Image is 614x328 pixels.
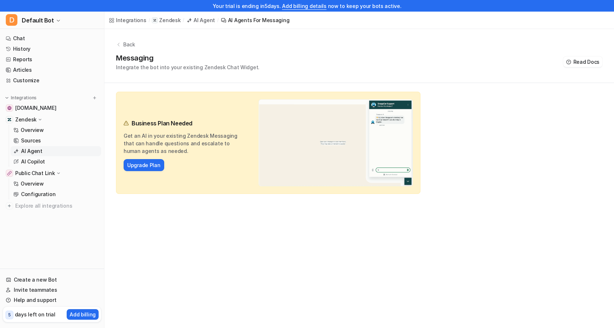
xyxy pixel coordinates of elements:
[11,189,101,199] a: Configuration
[11,179,101,189] a: Overview
[3,33,101,43] a: Chat
[3,201,101,211] a: Explore all integrations
[123,41,135,48] p: Back
[258,99,413,186] img: Zendesk Chat
[4,95,9,100] img: expand menu
[7,106,12,110] img: www.voordeelwijnen.nl
[217,17,219,24] span: /
[3,44,101,54] a: History
[21,158,45,165] p: AI Copilot
[21,180,44,187] p: Overview
[15,104,56,112] span: [DOMAIN_NAME]
[11,157,101,167] a: AI Copilot
[15,311,55,318] p: days left on trial
[21,191,55,198] p: Configuration
[186,16,215,24] a: AI Agent
[6,202,13,209] img: explore all integrations
[132,119,192,128] p: Business Plan Needed
[67,309,99,320] button: Add billing
[127,161,161,169] a: Upgrade Plan
[228,16,290,24] div: AI Agents for messaging
[563,57,602,67] button: Read Docs
[70,311,96,318] p: Add billing
[116,53,260,63] h1: Messaging
[3,295,101,305] a: Help and support
[149,17,150,24] span: /
[573,58,600,66] span: Read Docs
[3,65,101,75] a: Articles
[3,275,101,285] a: Create a new Bot
[21,148,42,155] p: AI Agent
[3,54,101,65] a: Reports
[109,16,146,24] a: Integrations
[6,14,17,26] span: D
[11,125,101,135] a: Overview
[92,95,97,100] img: menu_add.svg
[159,17,181,24] p: Zendesk
[8,312,11,318] p: 5
[3,285,101,295] a: Invite teammates
[124,132,242,155] p: Get an AI in your existing Zendesk Messaging that can handle questions and escalate to human agen...
[116,63,260,71] p: Integrate the bot into your existing Zendesk Chat Widget.
[194,16,215,24] div: AI Agent
[11,146,101,156] a: AI Agent
[3,75,101,86] a: Customize
[15,170,55,177] p: Public Chat Link
[15,116,37,123] p: Zendesk
[21,137,41,144] p: Sources
[21,126,44,134] p: Overview
[7,117,12,122] img: Zendesk
[183,17,184,24] span: /
[22,15,54,25] span: Default Bot
[221,16,290,24] a: AI Agents for messaging
[11,136,101,146] a: Sources
[3,103,101,113] a: www.voordeelwijnen.nl[DOMAIN_NAME]
[282,3,327,9] a: Add billing details
[152,17,181,24] a: Zendesk
[116,16,146,24] div: Integrations
[11,95,37,101] p: Integrations
[3,94,39,101] button: Integrations
[15,200,98,212] span: Explore all integrations
[124,159,164,171] button: Upgrade Plan
[7,171,12,175] img: Public Chat Link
